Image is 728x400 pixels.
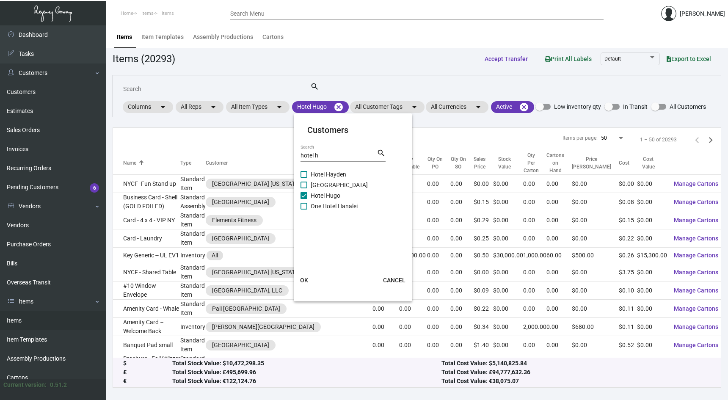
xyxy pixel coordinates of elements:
mat-icon: search [377,148,386,158]
span: Hotel Hayden [311,169,346,179]
mat-card-title: Customers [307,124,399,136]
button: OK [290,273,317,288]
button: CANCEL [376,273,412,288]
span: [GEOGRAPHIC_DATA] [311,180,368,190]
div: 0.51.2 [50,381,67,389]
div: Current version: [3,381,47,389]
span: OK [300,277,308,284]
span: CANCEL [383,277,405,284]
span: Hotel Hugo [311,190,340,201]
span: One Hotel Hanalei [311,201,358,211]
